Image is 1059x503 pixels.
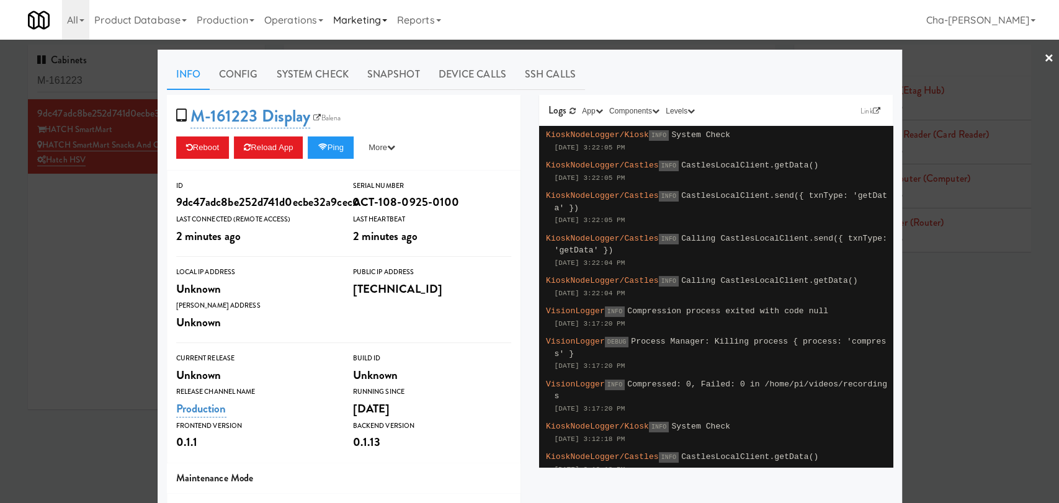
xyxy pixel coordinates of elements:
[176,471,254,485] span: Maintenance Mode
[353,432,511,453] div: 0.1.13
[555,290,625,297] span: [DATE] 3:22:04 PM
[353,213,511,226] div: Last Heartbeat
[605,337,629,347] span: DEBUG
[555,405,625,412] span: [DATE] 3:17:20 PM
[176,192,334,213] div: 9dc47adc8be252d741d0ecbe32a9cec0
[659,452,679,463] span: INFO
[167,59,210,90] a: Info
[555,234,888,256] span: Calling CastlesLocalClient.send({ txnType: 'getData' })
[176,365,334,386] div: Unknown
[627,306,828,316] span: Compression process exited with code null
[546,130,649,140] span: KioskNodeLogger/Kiosk
[857,105,883,117] a: Link
[353,400,390,417] span: [DATE]
[353,352,511,365] div: Build Id
[176,180,334,192] div: ID
[234,136,303,159] button: Reload App
[516,59,585,90] a: SSH Calls
[555,380,888,401] span: Compressed: 0, Failed: 0 in /home/pi/videos/recordings
[659,234,679,244] span: INFO
[353,266,511,278] div: Public IP Address
[659,191,679,202] span: INFO
[555,174,625,182] span: [DATE] 3:22:05 PM
[353,278,511,300] div: [TECHNICAL_ID]
[546,422,649,431] span: KioskNodeLogger/Kiosk
[605,306,625,317] span: INFO
[210,59,267,90] a: Config
[555,320,625,327] span: [DATE] 3:17:20 PM
[546,161,659,170] span: KioskNodeLogger/Castles
[681,452,818,461] span: CastlesLocalClient.getData()
[681,276,857,285] span: Calling CastlesLocalClient.getData()
[555,144,625,151] span: [DATE] 3:22:05 PM
[176,278,334,300] div: Unknown
[267,59,358,90] a: System Check
[606,105,663,117] button: Components
[176,312,334,333] div: Unknown
[659,276,679,287] span: INFO
[555,191,888,213] span: CastlesLocalClient.send({ txnType: 'getData' })
[555,259,625,267] span: [DATE] 3:22:04 PM
[605,380,625,390] span: INFO
[353,365,511,386] div: Unknown
[176,266,334,278] div: Local IP Address
[546,276,659,285] span: KioskNodeLogger/Castles
[555,466,625,473] span: [DATE] 3:12:18 PM
[671,130,730,140] span: System Check
[308,136,354,159] button: Ping
[429,59,516,90] a: Device Calls
[176,432,334,453] div: 0.1.1
[555,337,887,358] span: Process Manager: Killing process { process: 'compress' }
[649,130,669,141] span: INFO
[555,435,625,443] span: [DATE] 3:12:18 PM
[358,59,429,90] a: Snapshot
[546,191,659,200] span: KioskNodeLogger/Castles
[546,306,605,316] span: VisionLogger
[176,420,334,432] div: Frontend Version
[546,380,605,389] span: VisionLogger
[546,452,659,461] span: KioskNodeLogger/Castles
[353,180,511,192] div: Serial Number
[176,386,334,398] div: Release Channel Name
[579,105,606,117] button: App
[548,103,566,117] span: Logs
[671,422,730,431] span: System Check
[353,192,511,213] div: ACT-108-0925-0100
[663,105,698,117] button: Levels
[176,300,334,312] div: [PERSON_NAME] Address
[190,104,311,128] a: M-161223 Display
[546,234,659,243] span: KioskNodeLogger/Castles
[555,362,625,370] span: [DATE] 3:17:20 PM
[310,112,344,124] a: Balena
[555,216,625,224] span: [DATE] 3:22:05 PM
[546,337,605,346] span: VisionLogger
[353,420,511,432] div: Backend Version
[176,136,230,159] button: Reboot
[176,352,334,365] div: Current Release
[659,161,679,171] span: INFO
[176,213,334,226] div: Last Connected (Remote Access)
[176,228,241,244] span: 2 minutes ago
[176,400,226,417] a: Production
[1044,40,1054,78] a: ×
[353,228,418,244] span: 2 minutes ago
[353,386,511,398] div: Running Since
[28,9,50,31] img: Micromart
[681,161,818,170] span: CastlesLocalClient.getData()
[359,136,405,159] button: More
[649,422,669,432] span: INFO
